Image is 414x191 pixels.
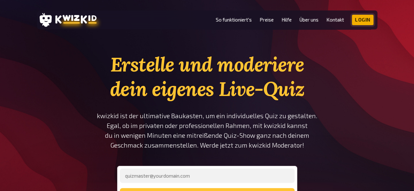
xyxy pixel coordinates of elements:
[120,168,295,183] input: quizmaster@yourdomain.com
[352,15,373,25] a: Login
[299,17,318,23] a: Über uns
[281,17,292,23] a: Hilfe
[97,52,318,101] h1: Erstelle und moderiere dein eigenes Live-Quiz
[260,17,274,23] a: Preise
[216,17,252,23] a: So funktioniert's
[326,17,344,23] a: Kontakt
[97,111,318,150] p: kwizkid ist der ultimative Baukasten, um ein individuelles Quiz zu gestalten. Egal, ob im private...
